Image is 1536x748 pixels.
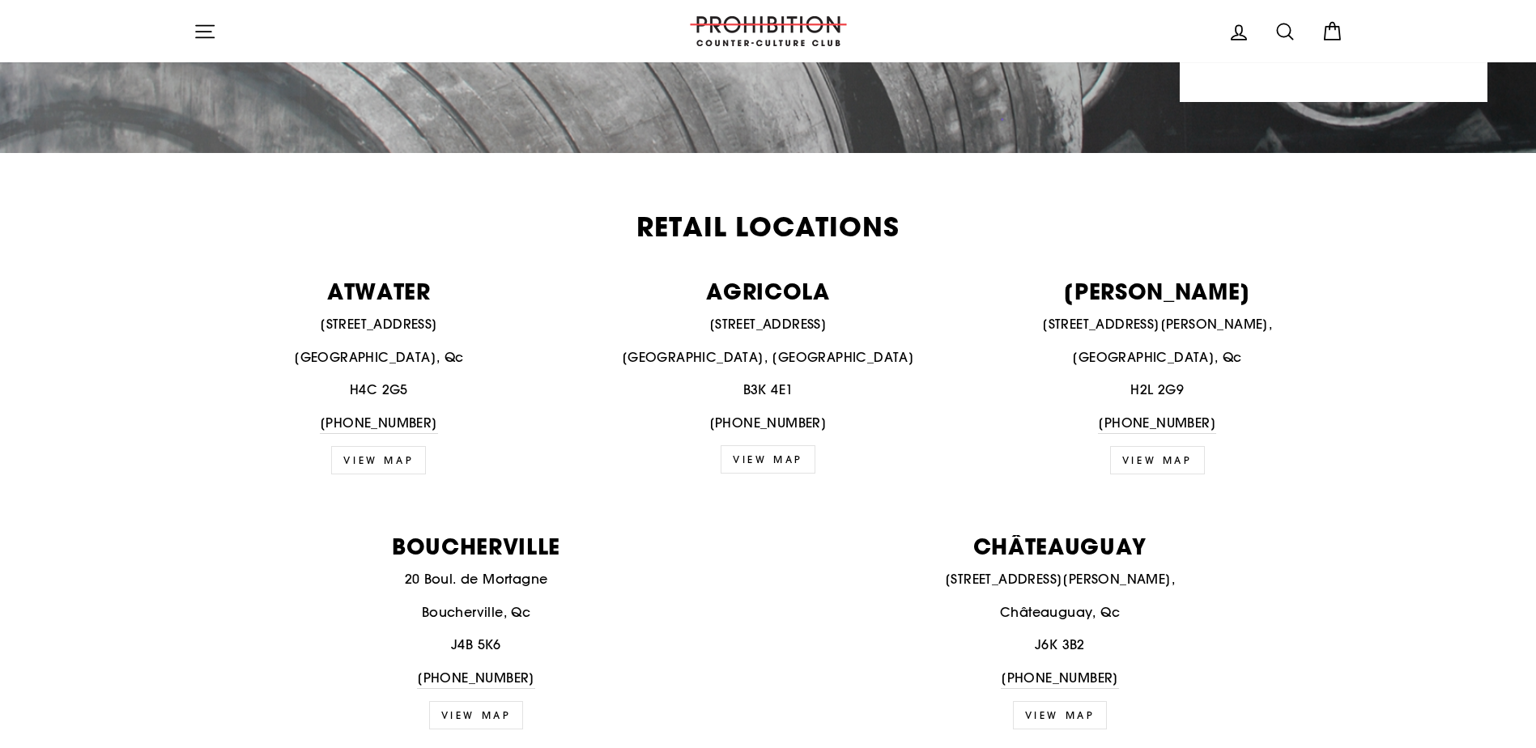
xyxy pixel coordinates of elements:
p: [PHONE_NUMBER] [582,413,954,434]
a: [PHONE_NUMBER] [417,668,535,690]
a: [PHONE_NUMBER] [1001,668,1119,690]
p: [GEOGRAPHIC_DATA], [GEOGRAPHIC_DATA] [582,347,954,368]
p: AGRICOLA [582,280,954,302]
a: view map [429,701,524,729]
a: [PHONE_NUMBER] [320,413,438,435]
a: VIEW MAP [331,446,426,474]
p: H4C 2G5 [194,380,565,401]
p: Châteauguay, Qc [777,602,1343,623]
a: view map [1110,446,1205,474]
p: [GEOGRAPHIC_DATA], Qc [194,347,565,368]
p: [STREET_ADDRESS][PERSON_NAME], [777,569,1343,590]
a: view map [1013,701,1108,729]
p: B3K 4E1 [582,380,954,401]
p: H2L 2G9 [972,380,1343,401]
p: [STREET_ADDRESS] [582,314,954,335]
a: VIEW MAP [721,445,815,474]
a: [PHONE_NUMBER] [1098,413,1216,435]
p: [GEOGRAPHIC_DATA], Qc [972,347,1343,368]
p: 20 Boul. de Mortagne [194,569,759,590]
img: PROHIBITION COUNTER-CULTURE CLUB [687,16,849,46]
p: Boucherville, Qc [194,602,759,623]
p: J6K 3B2 [777,635,1343,656]
p: BOUCHERVILLE [194,535,759,557]
p: [STREET_ADDRESS] [194,314,565,335]
p: [PERSON_NAME] [972,280,1343,302]
p: ATWATER [194,280,565,302]
p: [STREET_ADDRESS][PERSON_NAME], [972,314,1343,335]
p: J4B 5K6 [194,635,759,656]
p: CHÂTEAUGUAY [777,535,1343,557]
h2: Retail Locations [194,214,1343,240]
